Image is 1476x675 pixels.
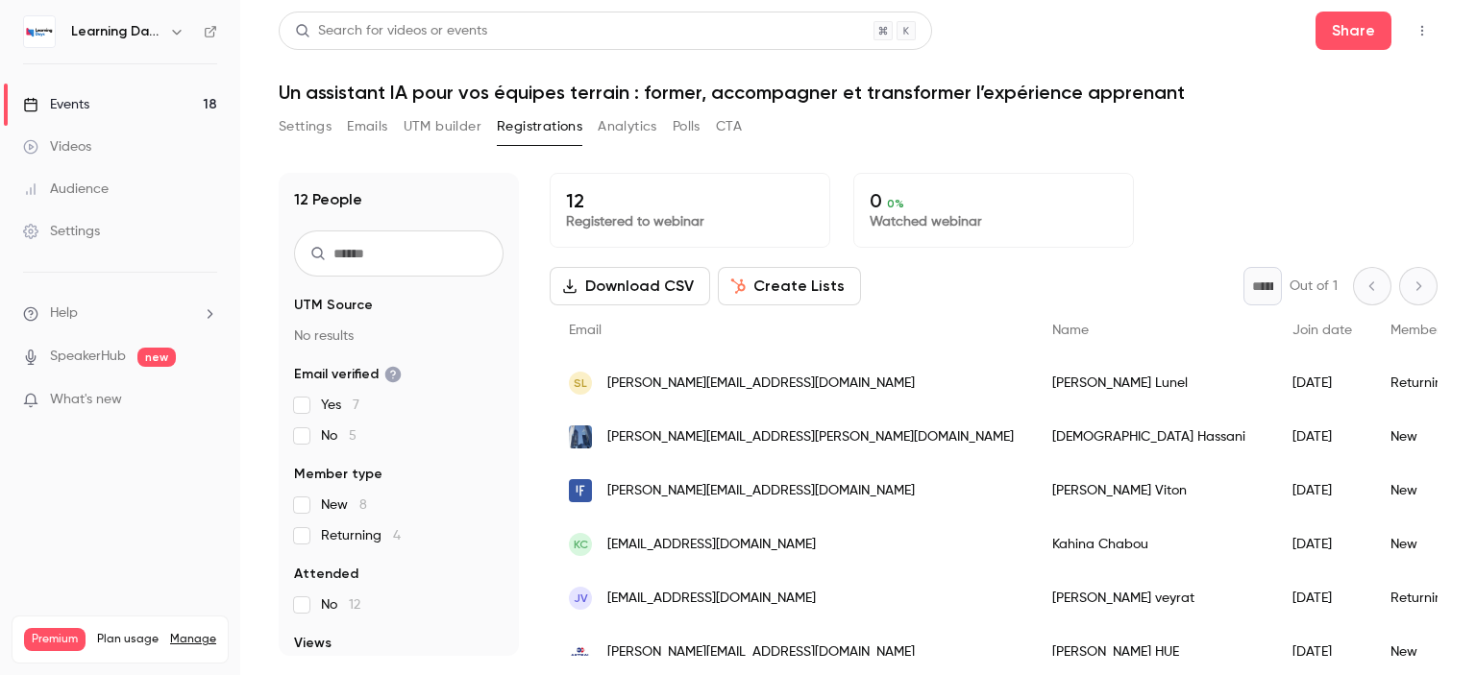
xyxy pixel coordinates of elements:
[50,347,126,367] a: SpeakerHub
[1273,356,1371,410] div: [DATE]
[23,222,100,241] div: Settings
[23,303,217,324] li: help-dropdown-opener
[321,595,360,615] span: No
[50,303,78,324] span: Help
[294,326,504,346] p: No results
[218,111,234,127] img: tab_keywords_by_traffic_grey.svg
[24,628,86,651] span: Premium
[194,392,217,409] iframe: Noticeable Trigger
[50,50,217,65] div: Domaine: [DOMAIN_NAME]
[23,137,91,157] div: Videos
[359,498,367,512] span: 8
[294,188,362,211] h1: 12 People
[569,324,602,337] span: Email
[279,111,332,142] button: Settings
[23,95,89,114] div: Events
[295,21,487,41] div: Search for videos or events
[349,598,360,612] span: 12
[294,296,373,315] span: UTM Source
[294,565,358,584] span: Attended
[569,479,592,502] img: institutfrancais.com
[321,396,359,415] span: Yes
[1033,410,1273,464] div: [DEMOGRAPHIC_DATA] Hassani
[50,390,122,410] span: What's new
[349,429,357,443] span: 5
[566,212,814,231] p: Registered to webinar
[1273,518,1371,571] div: [DATE]
[239,113,294,126] div: Mots-clés
[870,212,1118,231] p: Watched webinar
[607,535,816,555] span: [EMAIL_ADDRESS][DOMAIN_NAME]
[71,22,161,41] h6: Learning Days
[1033,464,1273,518] div: [PERSON_NAME] Viton
[294,634,332,653] span: Views
[870,189,1118,212] p: 0
[31,50,46,65] img: website_grey.svg
[550,267,710,305] button: Download CSV
[1273,410,1371,464] div: [DATE]
[1316,12,1391,50] button: Share
[566,189,814,212] p: 12
[607,374,915,394] span: [PERSON_NAME][EMAIL_ADDRESS][DOMAIN_NAME]
[607,589,816,609] span: [EMAIL_ADDRESS][DOMAIN_NAME]
[170,632,216,647] a: Manage
[321,526,401,545] span: Returning
[1273,571,1371,625] div: [DATE]
[574,374,587,392] span: SL
[24,16,55,47] img: Learning Days
[1390,324,1473,337] span: Member type
[1290,277,1338,296] p: Out of 1
[1273,464,1371,518] div: [DATE]
[607,481,915,501] span: [PERSON_NAME][EMAIL_ADDRESS][DOMAIN_NAME]
[574,590,588,607] span: jv
[353,398,359,412] span: 7
[887,197,904,210] span: 0 %
[97,632,159,647] span: Plan usage
[404,111,481,142] button: UTM builder
[31,31,46,46] img: logo_orange.svg
[294,365,402,384] span: Email verified
[569,640,592,663] img: aftral.com
[321,495,367,515] span: New
[1033,571,1273,625] div: [PERSON_NAME] veyrat
[393,529,401,542] span: 4
[23,180,109,199] div: Audience
[607,427,1014,447] span: [PERSON_NAME][EMAIL_ADDRESS][PERSON_NAME][DOMAIN_NAME]
[1033,356,1273,410] div: [PERSON_NAME] Lunel
[294,465,382,484] span: Member type
[574,536,588,553] span: KC
[1052,324,1089,337] span: Name
[99,113,148,126] div: Domaine
[1292,324,1352,337] span: Join date
[607,642,915,663] span: [PERSON_NAME][EMAIL_ADDRESS][DOMAIN_NAME]
[279,81,1438,104] h1: Un assistant IA pour vos équipes terrain : former, accompagner et transformer l’expérience apprenant
[497,111,582,142] button: Registrations
[78,111,93,127] img: tab_domain_overview_orange.svg
[54,31,94,46] div: v 4.0.25
[321,426,357,446] span: No
[718,267,861,305] button: Create Lists
[569,422,592,452] img: socgen.com
[1033,518,1273,571] div: Kahina Chabou
[598,111,657,142] button: Analytics
[673,111,701,142] button: Polls
[137,348,176,367] span: new
[347,111,387,142] button: Emails
[716,111,742,142] button: CTA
